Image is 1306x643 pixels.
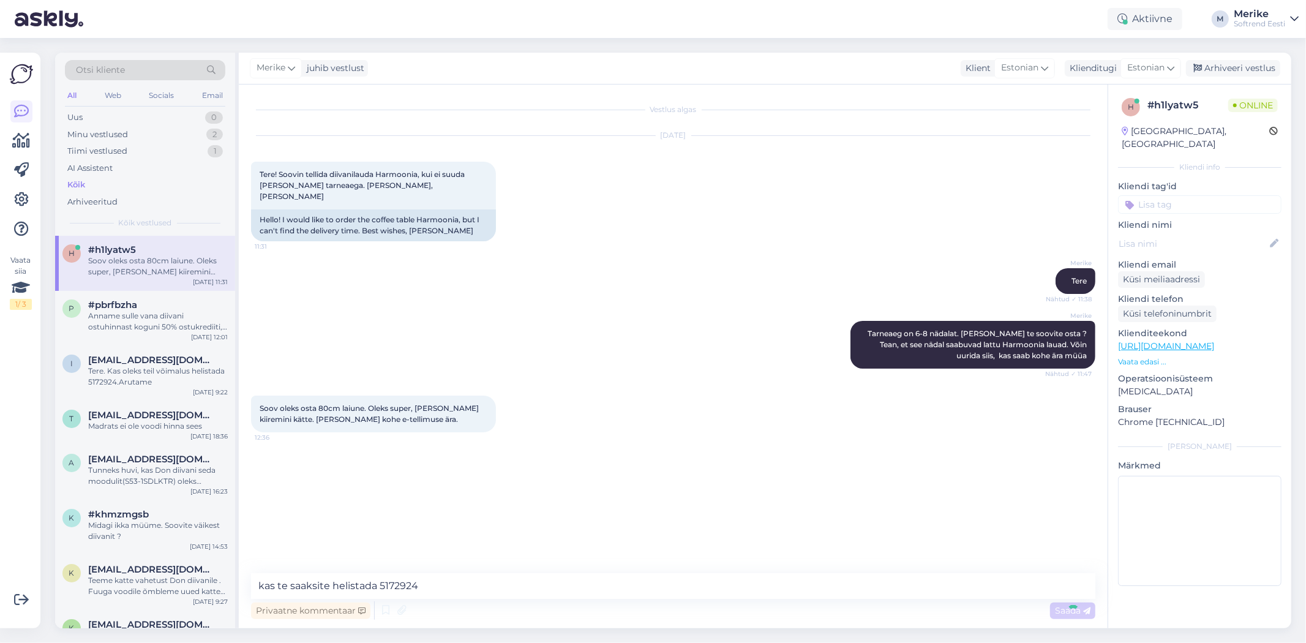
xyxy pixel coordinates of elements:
[10,62,33,86] img: Askly Logo
[1046,311,1092,320] span: Merike
[70,414,74,423] span: t
[1118,162,1282,173] div: Kliendi info
[1186,60,1280,77] div: Arhiveeri vestlus
[1118,416,1282,429] p: Chrome [TECHNICAL_ID]
[76,64,125,77] span: Otsi kliente
[69,623,75,633] span: k
[69,458,75,467] span: a
[1001,61,1038,75] span: Estonian
[70,359,73,368] span: i
[88,465,228,487] div: Tunneks huvi, kas Don diivani seda moodulit(S53-1SDLKTR) oleks võimalik tellida ka natuke, st 40-...
[1046,258,1092,268] span: Merike
[69,304,75,313] span: p
[10,299,32,310] div: 1 / 3
[193,277,228,287] div: [DATE] 11:31
[190,487,228,496] div: [DATE] 16:23
[88,564,216,575] span: kadribusch@gmail.com
[1118,340,1214,352] a: [URL][DOMAIN_NAME]
[67,145,127,157] div: Tiimi vestlused
[88,509,149,520] span: #khmzmgsb
[146,88,176,103] div: Socials
[1119,237,1267,250] input: Lisa nimi
[1212,10,1229,28] div: M
[206,129,223,141] div: 2
[251,209,496,241] div: Hello! I would like to order the coffee table Harmoonia, but I can't find the delivery time. Best...
[1128,102,1134,111] span: h
[1118,356,1282,367] p: Vaata edasi ...
[1234,9,1299,29] a: MerikeSoftrend Eesti
[88,520,228,542] div: Midagi ikka müüme. Soovite väikest diivanit ?
[67,111,83,124] div: Uus
[88,255,228,277] div: Soov oleks osta 80cm laiune. Oleks super, [PERSON_NAME] kiiremini kätte. [PERSON_NAME] kohe e-tel...
[1118,219,1282,231] p: Kliendi nimi
[88,619,216,630] span: krissu392@hotmail.com
[1122,125,1269,151] div: [GEOGRAPHIC_DATA], [GEOGRAPHIC_DATA]
[190,542,228,551] div: [DATE] 14:53
[119,217,172,228] span: Kõik vestlused
[1045,369,1092,378] span: Nähtud ✓ 11:47
[1071,276,1087,285] span: Tere
[88,366,228,388] div: Tere. Kas oleks teil võimalus helistada 5172924.Arutame
[88,454,216,465] span: airaalunurm@gmail.com
[88,299,137,310] span: #pbrfbzha
[88,355,216,366] span: iuliia.liubchenko@pg.edu.ee
[302,62,364,75] div: juhib vestlust
[260,170,467,201] span: Tere! Soovin tellida diivanilauda Harmoonia, kui ei suuda [PERSON_NAME] tarneaega. [PERSON_NAME],...
[1234,19,1285,29] div: Softrend Eesti
[1118,293,1282,306] p: Kliendi telefon
[1118,306,1217,322] div: Küsi telefoninumbrit
[65,88,79,103] div: All
[1118,271,1205,288] div: Küsi meiliaadressi
[193,388,228,397] div: [DATE] 9:22
[69,249,75,258] span: h
[1118,195,1282,214] input: Lisa tag
[102,88,124,103] div: Web
[190,432,228,441] div: [DATE] 18:36
[193,597,228,606] div: [DATE] 9:27
[67,196,118,208] div: Arhiveeritud
[191,333,228,342] div: [DATE] 12:01
[69,513,75,522] span: k
[1118,258,1282,271] p: Kliendi email
[868,329,1089,360] span: Tarneaeg on 6-8 nädalat. [PERSON_NAME] te soovite osta ? Tean, et see nädal saabuvad lattu Harmoo...
[205,111,223,124] div: 0
[1108,8,1182,30] div: Aktiivne
[1065,62,1117,75] div: Klienditugi
[1118,441,1282,452] div: [PERSON_NAME]
[257,61,285,75] span: Merike
[1147,98,1228,113] div: # h1lyatw5
[1118,385,1282,398] p: [MEDICAL_DATA]
[1118,327,1282,340] p: Klienditeekond
[1118,372,1282,385] p: Operatsioonisüsteem
[88,410,216,421] span: tiina.uuetoa@gmail.com
[1118,180,1282,193] p: Kliendi tag'id
[88,421,228,432] div: Madrats ei ole voodi hinna sees
[255,242,301,251] span: 11:31
[251,130,1095,141] div: [DATE]
[1118,459,1282,472] p: Märkmed
[1118,403,1282,416] p: Brauser
[251,104,1095,115] div: Vestlus algas
[69,568,75,577] span: k
[1234,9,1285,19] div: Merike
[1228,99,1278,112] span: Online
[1046,295,1092,304] span: Nähtud ✓ 11:38
[88,575,228,597] div: Teeme katte vahetust Don diivanile . Fuuga voodile õmbleme uued katted. Peaksite salongi tulema j...
[67,162,113,175] div: AI Assistent
[961,62,991,75] div: Klient
[208,145,223,157] div: 1
[200,88,225,103] div: Email
[88,310,228,333] div: Anname sulle vana diivani ostuhinnast koguni 50% ostukrediiti, [PERSON_NAME] kasutada uue Softren...
[255,433,301,442] span: 12:36
[67,179,85,191] div: Kõik
[10,255,32,310] div: Vaata siia
[1127,61,1165,75] span: Estonian
[67,129,128,141] div: Minu vestlused
[260,404,481,424] span: Soov oleks osta 80cm laiune. Oleks super, [PERSON_NAME] kiiremini kätte. [PERSON_NAME] kohe e-tel...
[88,244,136,255] span: #h1lyatw5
